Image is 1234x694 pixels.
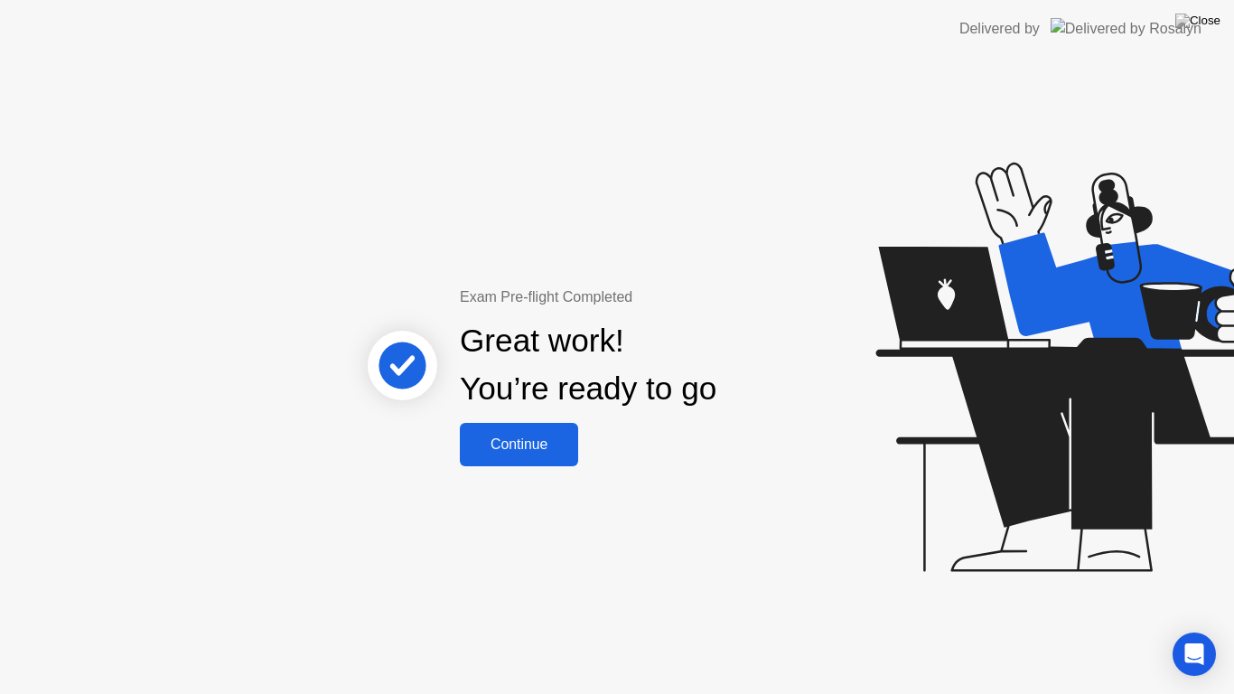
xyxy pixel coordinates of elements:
[460,423,578,466] button: Continue
[1051,18,1201,39] img: Delivered by Rosalyn
[460,286,833,308] div: Exam Pre-flight Completed
[959,18,1040,40] div: Delivered by
[465,436,573,453] div: Continue
[460,317,716,413] div: Great work! You’re ready to go
[1175,14,1220,28] img: Close
[1173,633,1216,676] div: Open Intercom Messenger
